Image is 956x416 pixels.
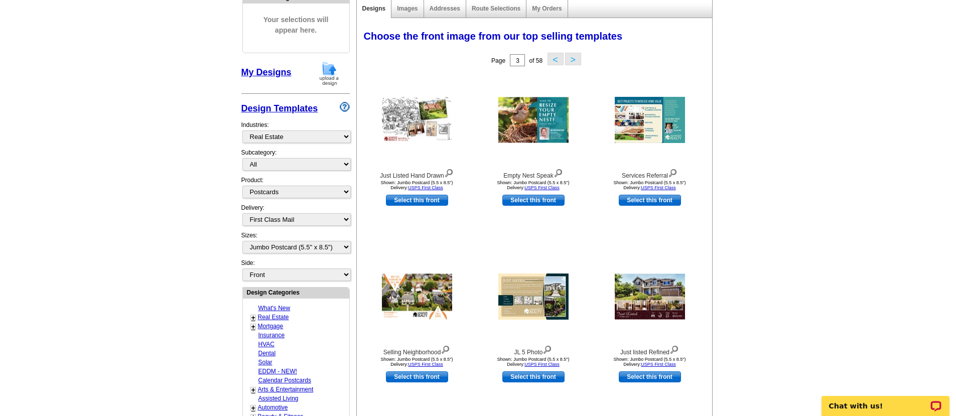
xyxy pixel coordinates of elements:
a: use this design [619,195,681,206]
a: USPS First Class [641,185,676,190]
a: Solar [258,359,272,366]
span: of 58 [529,57,542,64]
a: USPS First Class [408,185,443,190]
img: Empty Nest Speak [498,97,569,143]
a: Addresses [430,5,460,12]
div: Shown: Jumbo Postcard (5.5 x 8.5") Delivery: [362,357,472,367]
img: design-wizard-help-icon.png [340,102,350,112]
img: Just Listed Hand Drawn [382,97,452,143]
iframe: LiveChat chat widget [815,384,956,416]
a: + [251,404,255,412]
div: Delivery: [241,203,350,231]
a: Arts & Entertainment [258,386,314,393]
div: JL 5 Photo [478,343,589,357]
div: Subcategory: [241,148,350,176]
a: EDDM - NEW! [258,368,297,375]
div: Product: [241,176,350,203]
a: Route Selections [472,5,520,12]
a: Insurance [258,332,285,339]
a: use this design [386,371,448,382]
div: Just Listed Hand Drawn [362,167,472,180]
span: Page [491,57,505,64]
button: > [565,53,581,65]
a: + [251,386,255,394]
img: Selling Neighborhood [382,274,452,320]
a: HVAC [258,341,275,348]
div: Just listed Refined [595,343,705,357]
img: view design details [554,167,563,178]
div: Shown: Jumbo Postcard (5.5 x 8.5") Delivery: [362,180,472,190]
a: USPS First Class [524,185,560,190]
div: Shown: Jumbo Postcard (5.5 x 8.5") Delivery: [478,357,589,367]
img: upload-design [316,61,342,86]
img: view design details [668,167,677,178]
a: Images [397,5,418,12]
img: view design details [441,343,450,354]
a: use this design [619,371,681,382]
a: + [251,323,255,331]
a: use this design [502,371,565,382]
span: Choose the front image from our top selling templates [364,31,623,42]
div: Design Categories [243,288,349,297]
img: view design details [444,167,454,178]
a: Real Estate [258,314,289,321]
span: Your selections will appear here. [250,5,342,46]
button: < [548,53,564,65]
a: My Designs [241,67,292,77]
img: view design details [669,343,679,354]
a: use this design [502,195,565,206]
a: What's New [258,305,291,312]
a: Mortgage [258,323,284,330]
a: Assisted Living [258,395,299,402]
a: Calendar Postcards [258,377,311,384]
a: USPS First Class [408,362,443,367]
a: Automotive [258,404,288,411]
div: Services Referral [595,167,705,180]
a: USPS First Class [641,362,676,367]
a: USPS First Class [524,362,560,367]
img: JL 5 Photo [498,273,569,320]
div: Empty Nest Speak [478,167,589,180]
a: + [251,314,255,322]
div: Side: [241,258,350,282]
div: Sizes: [241,231,350,258]
a: use this design [386,195,448,206]
a: My Orders [532,5,562,12]
img: Just listed Refined [615,274,685,320]
div: Shown: Jumbo Postcard (5.5 x 8.5") Delivery: [478,180,589,190]
a: Design Templates [241,103,318,113]
img: view design details [542,343,552,354]
div: Shown: Jumbo Postcard (5.5 x 8.5") Delivery: [595,357,705,367]
div: Shown: Jumbo Postcard (5.5 x 8.5") Delivery: [595,180,705,190]
img: Services Referral [615,97,685,143]
div: Industries: [241,115,350,148]
a: Dental [258,350,276,357]
div: Selling Neighborhood [362,343,472,357]
a: Designs [362,5,386,12]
